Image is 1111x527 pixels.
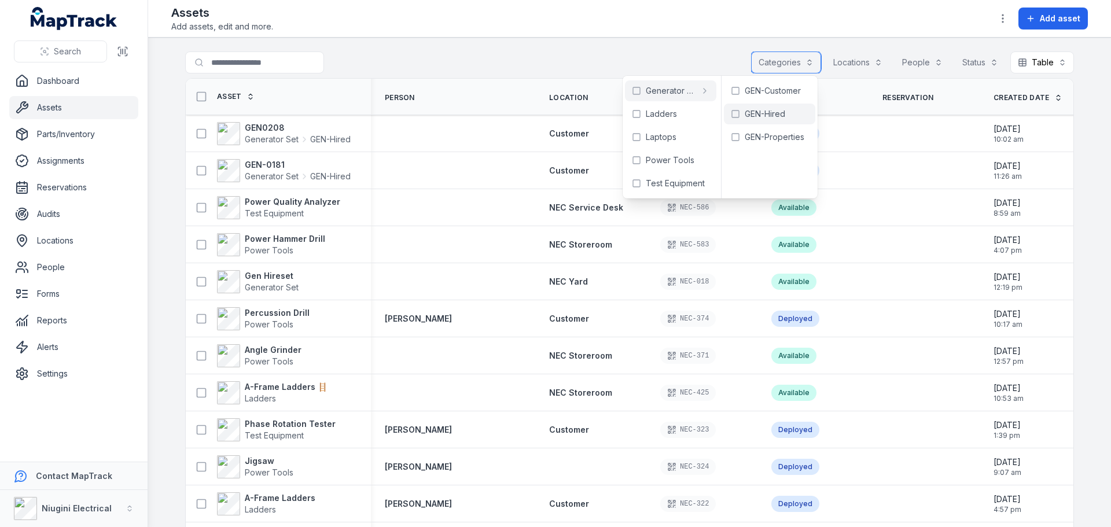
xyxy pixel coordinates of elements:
span: 1:39 pm [994,431,1021,440]
span: 9:07 am [994,468,1021,477]
span: GEN-Customer [745,85,801,97]
strong: Angle Grinder [245,344,301,356]
span: [DATE] [994,493,1021,505]
span: GEN-Properties [745,131,804,143]
strong: Power Quality Analyzer [245,196,340,208]
span: Test Equipment [646,178,705,189]
span: Generator Set [245,134,299,145]
strong: Power Hammer Drill [245,233,325,245]
span: 12:57 pm [994,357,1024,366]
button: Categories [751,51,821,73]
span: Reservation [882,93,933,102]
time: 4/14/2025, 9:07:12 AM [994,456,1021,477]
span: [DATE] [994,234,1022,246]
div: Deployed [771,459,819,475]
span: 8:59 am [994,209,1021,218]
span: Test Equipment [245,430,304,440]
a: Customer [549,128,589,139]
a: [PERSON_NAME] [385,424,452,436]
a: Power Hammer DrillPower Tools [217,233,325,256]
span: Add assets, edit and more. [171,21,273,32]
span: Power Tools [245,467,293,477]
span: NEC Yard [549,277,588,286]
span: Customer [549,499,589,508]
span: [DATE] [994,197,1021,209]
a: Parts/Inventory [9,123,138,146]
div: NEC-374 [660,311,716,327]
a: Asset [217,92,255,101]
span: Generator Set [245,282,299,292]
button: Search [14,40,107,62]
span: 11:26 am [994,172,1022,181]
span: GEN-Hired [310,134,351,145]
div: NEC-323 [660,422,716,438]
a: Assets [9,96,138,119]
span: Laptops [646,131,676,143]
strong: Phase Rotation Tester [245,418,336,430]
span: Customer [549,128,589,138]
a: Locations [9,229,138,252]
a: GEN0208Generator SetGEN-Hired [217,122,351,145]
span: Test Equipment [245,208,304,218]
time: 4/10/2025, 4:57:19 PM [994,493,1021,514]
span: 10:02 am [994,135,1024,144]
a: A-Frame LaddersLadders [217,492,315,515]
time: 6/18/2025, 12:19:58 PM [994,271,1022,292]
span: Customer [549,425,589,434]
div: NEC-324 [660,459,716,475]
button: Status [955,51,1006,73]
button: Locations [826,51,890,73]
span: Asset [217,92,242,101]
button: Add asset [1018,8,1088,30]
div: Available [771,200,816,216]
span: Location [549,93,588,102]
a: JigsawPower Tools [217,455,293,478]
span: [DATE] [994,382,1024,394]
button: Table [1010,51,1074,73]
span: 4:57 pm [994,505,1021,514]
strong: [PERSON_NAME] [385,313,452,325]
span: NEC Service Desk [549,202,623,212]
div: Deployed [771,422,819,438]
span: Customer [549,165,589,175]
span: GEN-Hired [310,171,351,182]
a: Reports [9,309,138,332]
a: A-Frame Ladders 🪜Ladders [217,381,328,404]
span: Generator Set [245,171,299,182]
strong: [PERSON_NAME] [385,498,452,510]
span: Power Tools [245,245,293,255]
a: Angle GrinderPower Tools [217,344,301,367]
span: [DATE] [994,419,1021,431]
a: Reservations [9,176,138,199]
div: NEC-586 [660,200,716,216]
span: Generator Set [646,85,696,97]
strong: Jigsaw [245,455,293,467]
strong: Niugini Electrical [42,503,112,513]
strong: GEN-0181 [245,159,351,171]
a: Customer [549,498,589,510]
a: GEN-0181Generator SetGEN-Hired [217,159,351,182]
strong: GEN0208 [245,122,351,134]
a: Customer [549,313,589,325]
time: 4/15/2025, 1:39:28 PM [994,419,1021,440]
span: GEN-Hired [745,108,785,120]
a: Customer [549,165,589,176]
span: 12:19 pm [994,283,1022,292]
span: Ladders [646,108,677,120]
span: [DATE] [994,308,1022,320]
a: Created Date [994,93,1062,102]
span: Power Tools [646,154,694,166]
span: Power Tools [245,319,293,329]
div: Deployed [771,496,819,512]
div: Available [771,385,816,401]
strong: [PERSON_NAME] [385,461,452,473]
a: NEC Storeroom [549,239,612,250]
time: 9/26/2025, 10:02:49 AM [994,123,1024,144]
span: Person [385,93,415,102]
span: [DATE] [994,271,1022,283]
strong: Percussion Drill [245,307,310,319]
div: NEC-018 [660,274,716,290]
a: Phase Rotation TesterTest Equipment [217,418,336,441]
time: 5/12/2025, 10:53:50 AM [994,382,1024,403]
div: NEC-583 [660,237,716,253]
